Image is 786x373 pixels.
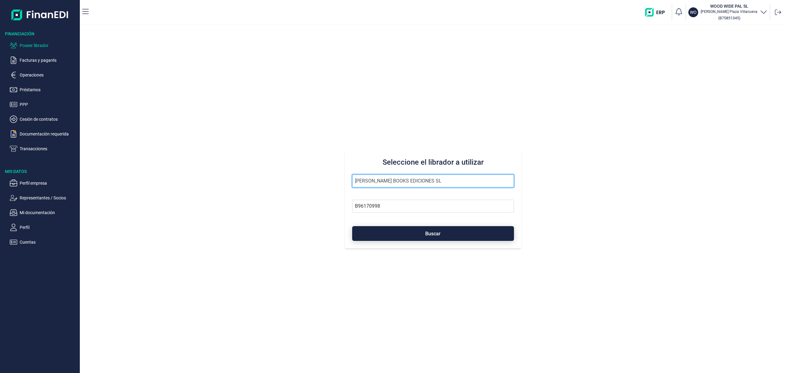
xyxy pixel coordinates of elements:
[10,86,77,93] button: Préstamos
[20,101,77,108] p: PPP
[352,200,514,213] input: Busque por NIF
[10,71,77,79] button: Operaciones
[20,130,77,138] p: Documentación requerida
[718,16,740,20] small: Copiar cif
[701,3,757,9] h3: WOOD WIDE PAL SL
[10,179,77,187] button: Perfil empresa
[10,57,77,64] button: Facturas y pagarés
[352,226,514,241] button: Buscar
[425,231,441,236] span: Buscar
[20,179,77,187] p: Perfil empresa
[20,71,77,79] p: Operaciones
[352,157,514,167] h3: Seleccione el librador a utilizar
[10,42,77,49] button: Poseer librador
[20,194,77,202] p: Representantes / Socios
[20,57,77,64] p: Facturas y pagarés
[20,238,77,246] p: Cuentas
[10,224,77,231] button: Perfil
[352,175,514,187] input: Seleccione la razón social
[701,9,757,14] p: [PERSON_NAME] Plaza Villanueva
[20,42,77,49] p: Poseer librador
[20,209,77,216] p: Mi documentación
[645,8,669,17] img: erp
[10,130,77,138] button: Documentación requerida
[20,116,77,123] p: Cesión de contratos
[20,86,77,93] p: Préstamos
[20,224,77,231] p: Perfil
[10,194,77,202] button: Representantes / Socios
[10,116,77,123] button: Cesión de contratos
[10,101,77,108] button: PPP
[10,145,77,152] button: Transacciones
[20,145,77,152] p: Transacciones
[690,9,697,15] p: WO
[10,238,77,246] button: Cuentas
[11,5,69,25] img: Logo de aplicación
[688,3,767,22] button: WOWOOD WIDE PAL SL[PERSON_NAME] Plaza Villanueva(B75851345)
[10,209,77,216] button: Mi documentación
